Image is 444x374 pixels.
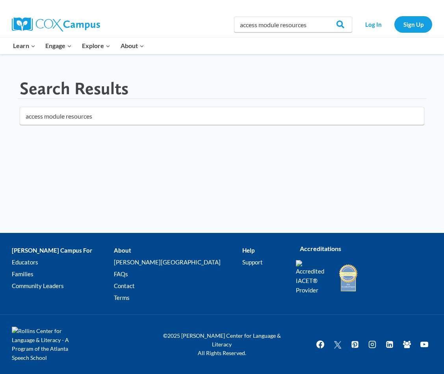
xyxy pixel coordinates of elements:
[356,16,390,32] a: Log In
[121,41,144,51] span: About
[12,280,114,292] a: Community Leaders
[114,268,242,280] a: FAQs
[20,107,424,125] input: Search for...
[156,331,288,358] p: ©2025 [PERSON_NAME] Center for Language & Literacy All Rights Reserved.
[394,16,432,32] a: Sign Up
[12,268,114,280] a: Families
[399,337,415,352] a: Facebook Group
[12,327,83,362] img: Rollins Center for Language & Literacy - A Program of the Atlanta Speech School
[45,41,72,51] span: Engage
[114,292,242,304] a: Terms
[330,337,346,352] a: Twitter
[338,263,358,292] img: IDA Accredited
[12,17,100,32] img: Cox Campus
[364,337,380,352] a: Instagram
[13,41,35,51] span: Learn
[296,260,329,295] img: Accredited IACET® Provider
[416,337,432,352] a: YouTube
[82,41,110,51] span: Explore
[356,16,432,32] nav: Secondary Navigation
[333,340,342,349] img: Twitter X icon white
[8,37,149,54] nav: Primary Navigation
[114,280,242,292] a: Contact
[382,337,398,352] a: Linkedin
[242,257,284,268] a: Support
[114,257,242,268] a: [PERSON_NAME][GEOGRAPHIC_DATA]
[300,245,341,252] strong: Accreditations
[312,337,328,352] a: Facebook
[234,17,352,32] input: Search Cox Campus
[12,257,114,268] a: Educators
[347,337,363,352] a: Pinterest
[20,78,128,99] h1: Search Results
